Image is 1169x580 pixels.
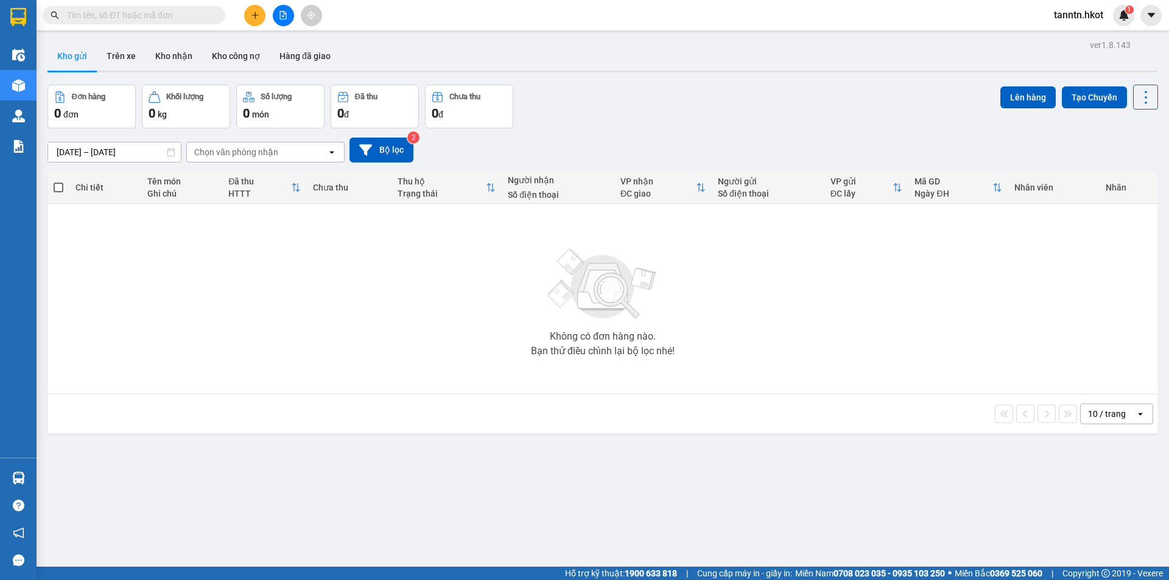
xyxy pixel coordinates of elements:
[355,93,377,101] div: Đã thu
[508,190,608,200] div: Số điện thoại
[990,568,1042,578] strong: 0369 525 060
[194,146,278,158] div: Chọn văn phòng nhận
[1140,5,1162,26] button: caret-down
[12,472,25,484] img: warehouse-icon
[686,567,688,580] span: |
[142,85,230,128] button: Khối lượng0kg
[830,176,893,186] div: VP gửi
[10,8,26,26] img: logo-vxr
[331,85,419,128] button: Đã thu0đ
[718,176,818,186] div: Người gửi
[1146,10,1157,21] span: caret-down
[48,142,181,162] input: Select a date range.
[13,527,24,539] span: notification
[697,567,792,580] span: Cung cấp máy in - giấy in:
[948,571,952,576] span: ⚪️
[12,110,25,122] img: warehouse-icon
[795,567,945,580] span: Miền Nam
[438,110,443,119] span: đ
[565,567,677,580] span: Hỗ trợ kỹ thuật:
[824,172,909,204] th: Toggle SortBy
[270,41,340,71] button: Hàng đã giao
[1062,86,1127,108] button: Tạo Chuyến
[1101,569,1110,578] span: copyright
[327,147,337,157] svg: open
[1125,5,1134,14] sup: 1
[279,11,287,19] span: file-add
[1090,38,1131,52] div: ver 1.8.143
[398,176,486,186] div: Thu hộ
[834,568,945,578] strong: 0708 023 035 - 0935 103 250
[1014,183,1093,192] div: Nhân viên
[158,110,167,119] span: kg
[75,183,135,192] div: Chi tiết
[344,110,349,119] span: đ
[718,189,818,198] div: Số điện thoại
[47,85,136,128] button: Đơn hàng0đơn
[252,110,269,119] span: món
[228,176,291,186] div: Đã thu
[508,175,608,185] div: Người nhận
[51,11,59,19] span: search
[542,242,664,327] img: svg+xml;base64,PHN2ZyBjbGFzcz0ibGlzdC1wbHVnX19zdmciIHhtbG5zPSJodHRwOi8vd3d3LnczLm9yZy8yMDAwL3N2Zy...
[244,5,265,26] button: plus
[1088,408,1126,420] div: 10 / trang
[97,41,146,71] button: Trên xe
[620,176,696,186] div: VP nhận
[146,41,202,71] button: Kho nhận
[149,106,155,121] span: 0
[398,189,486,198] div: Trạng thái
[1106,183,1152,192] div: Nhãn
[166,93,203,101] div: Khối lượng
[914,189,992,198] div: Ngày ĐH
[147,189,216,198] div: Ghi chú
[1044,7,1113,23] span: tanntn.hkot
[914,176,992,186] div: Mã GD
[301,5,322,26] button: aim
[425,85,513,128] button: Chưa thu0đ
[531,346,675,356] div: Bạn thử điều chỉnh lại bộ lọc nhé!
[337,106,344,121] span: 0
[449,93,480,101] div: Chưa thu
[236,85,325,128] button: Số lượng0món
[13,554,24,566] span: message
[72,93,105,101] div: Đơn hàng
[830,189,893,198] div: ĐC lấy
[614,172,712,204] th: Toggle SortBy
[620,189,696,198] div: ĐC giao
[391,172,502,204] th: Toggle SortBy
[67,9,211,22] input: Tìm tên, số ĐT hoặc mã đơn
[12,79,25,92] img: warehouse-icon
[13,500,24,511] span: question-circle
[407,131,420,144] sup: 2
[261,93,292,101] div: Số lượng
[550,332,656,341] div: Không có đơn hàng nào.
[955,567,1042,580] span: Miền Bắc
[228,189,291,198] div: HTTT
[625,568,677,578] strong: 1900 633 818
[222,172,307,204] th: Toggle SortBy
[1118,10,1129,21] img: icon-new-feature
[202,41,270,71] button: Kho công nợ
[1051,567,1053,580] span: |
[54,106,61,121] span: 0
[243,106,250,121] span: 0
[147,176,216,186] div: Tên món
[12,49,25,61] img: warehouse-icon
[432,106,438,121] span: 0
[349,138,413,162] button: Bộ lọc
[313,183,385,192] div: Chưa thu
[1136,409,1145,419] svg: open
[47,41,97,71] button: Kho gửi
[1000,86,1056,108] button: Lên hàng
[12,140,25,153] img: solution-icon
[307,11,315,19] span: aim
[908,172,1008,204] th: Toggle SortBy
[63,110,79,119] span: đơn
[1127,5,1131,14] span: 1
[251,11,259,19] span: plus
[273,5,294,26] button: file-add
